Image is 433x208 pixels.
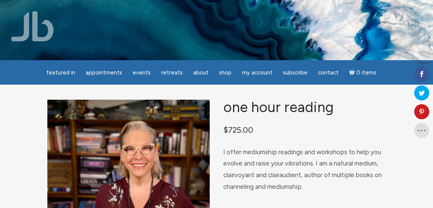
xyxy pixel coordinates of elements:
[46,69,75,76] span: featured in
[86,69,122,76] span: Appointments
[215,65,236,80] a: Shop
[157,65,187,80] a: Retreats
[283,69,307,76] span: Subscribe
[133,69,151,76] span: Events
[161,69,183,76] span: Retreats
[417,61,429,65] span: Shares
[193,69,209,76] span: About
[42,65,80,80] a: featured in
[223,148,382,190] span: I offer mediumship readings and workshops to help you evolve and raise your vibrations. I am a na...
[189,65,213,80] a: About
[238,65,277,80] a: My Account
[279,65,312,80] a: Subscribe
[356,70,376,76] span: 0 items
[349,69,356,76] i: Cart
[81,65,127,80] a: Appointments
[223,125,253,135] bdi: 725.00
[345,65,381,80] a: Cart0 items
[223,100,386,115] h1: One Hour Reading
[223,125,228,135] span: $
[318,69,339,76] span: Contact
[313,65,343,80] a: Contact
[219,69,232,76] span: Shop
[128,65,155,80] a: Events
[242,69,273,76] span: My Account
[11,11,54,41] img: Jamie Butler. The Everyday Medium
